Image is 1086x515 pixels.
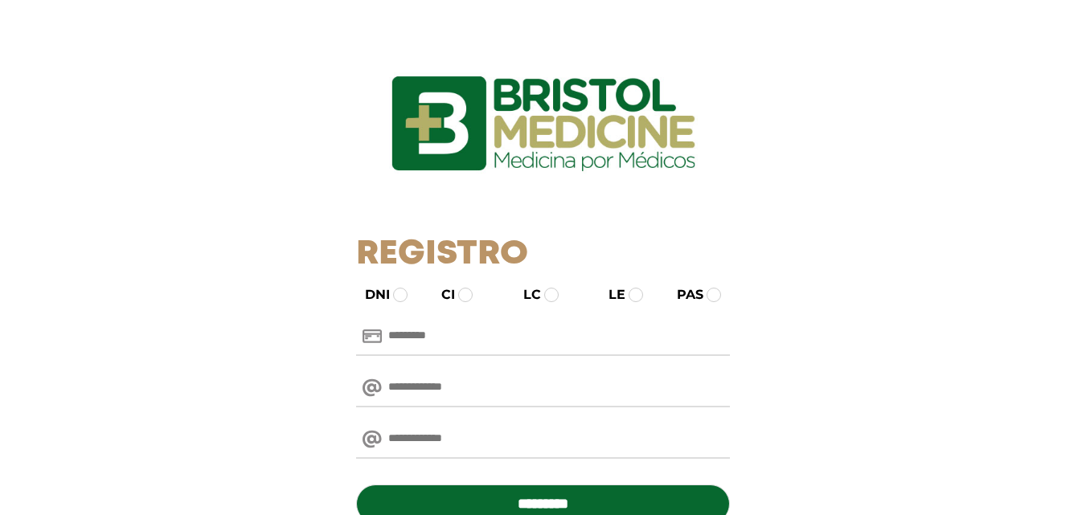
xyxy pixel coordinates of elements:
[662,285,703,305] label: PAS
[326,19,760,228] img: logo_ingresarbristol.jpg
[350,285,390,305] label: DNI
[356,235,730,275] h1: Registro
[594,285,625,305] label: LE
[427,285,455,305] label: CI
[509,285,541,305] label: LC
